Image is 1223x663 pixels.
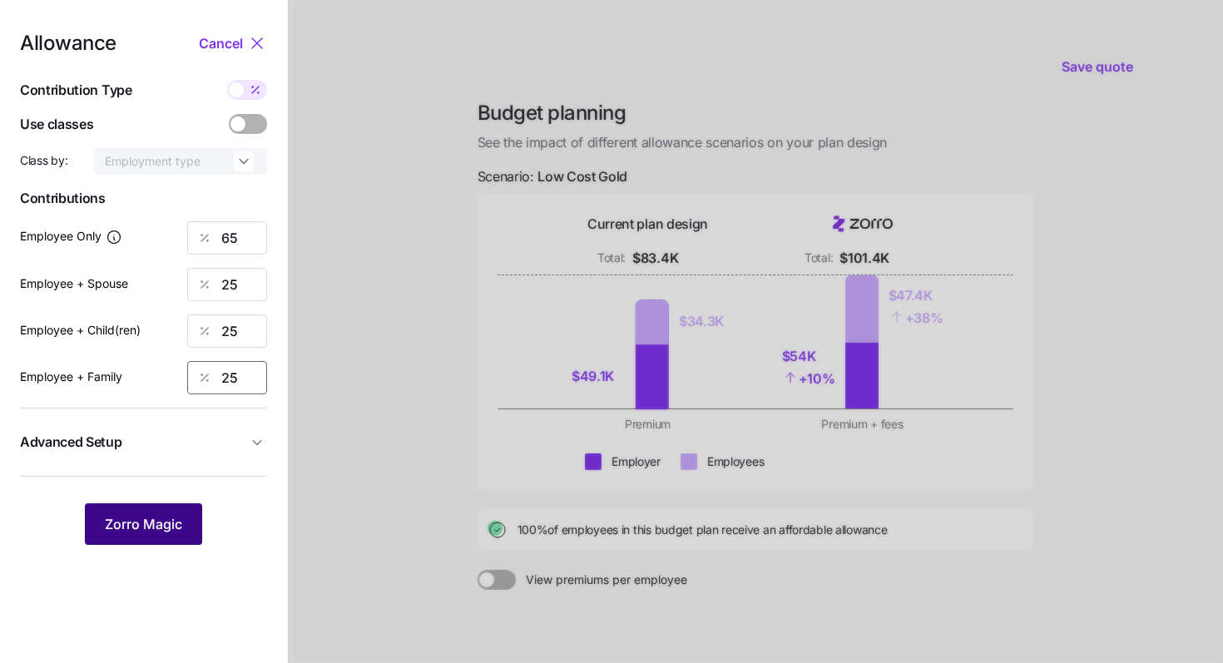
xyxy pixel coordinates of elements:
[20,321,141,339] label: Employee + Child(ren)
[85,503,202,545] button: Zorro Magic
[199,33,243,53] span: Cancel
[20,368,122,386] label: Employee + Family
[20,152,67,169] span: Class by:
[20,422,267,463] button: Advanced Setup
[105,514,182,534] span: Zorro Magic
[20,275,128,293] label: Employee + Spouse
[20,114,93,135] span: Use classes
[20,432,122,453] span: Advanced Setup
[199,33,247,53] button: Cancel
[20,227,122,245] label: Employee Only
[20,33,116,53] span: Allowance
[20,80,132,101] span: Contribution Type
[20,188,267,209] span: Contributions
